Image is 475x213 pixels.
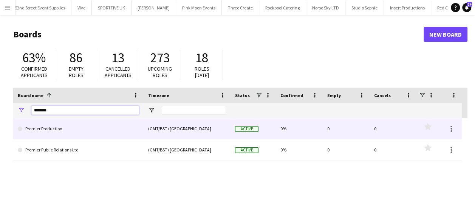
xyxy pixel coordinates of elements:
[69,65,84,79] span: Empty roles
[13,29,424,40] h1: Boards
[259,0,306,15] button: Rockpool Catering
[370,118,416,139] div: 0
[18,93,43,98] span: Board name
[195,65,209,79] span: Roles [DATE]
[148,93,169,98] span: Timezone
[111,49,124,66] span: 13
[148,65,172,79] span: Upcoming roles
[71,0,92,15] button: Vive
[370,139,416,160] div: 0
[327,93,341,98] span: Empty
[467,2,472,7] span: 24
[144,118,231,139] div: (GMT/BST) [GEOGRAPHIC_DATA]
[323,118,370,139] div: 0
[31,106,139,115] input: Board name Filter Input
[462,3,471,12] a: 24
[280,93,303,98] span: Confirmed
[345,0,384,15] button: Studio Sophie
[22,49,46,66] span: 63%
[276,139,323,160] div: 0%
[105,65,132,79] span: Cancelled applicants
[18,107,25,114] button: Open Filter Menu
[222,0,259,15] button: Three Create
[306,0,345,15] button: Norse Sky LTD
[132,0,176,15] button: [PERSON_NAME]
[18,118,139,139] a: Premier Production
[150,49,170,66] span: 273
[235,93,250,98] span: Status
[176,0,222,15] button: Pink Moon Events
[323,139,370,160] div: 0
[18,139,139,161] a: Premier Public Relations Ltd
[235,147,258,153] span: Active
[162,106,226,115] input: Timezone Filter Input
[374,93,391,98] span: Cancels
[92,0,132,15] button: SPORTFIVE UK
[9,0,71,15] button: 52nd Street Event Supplies
[276,118,323,139] div: 0%
[235,126,258,132] span: Active
[21,65,48,79] span: Confirmed applicants
[70,49,82,66] span: 86
[384,0,431,15] button: Insert Productions
[144,139,231,160] div: (GMT/BST) [GEOGRAPHIC_DATA]
[195,49,208,66] span: 18
[424,27,467,42] a: New Board
[148,107,155,114] button: Open Filter Menu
